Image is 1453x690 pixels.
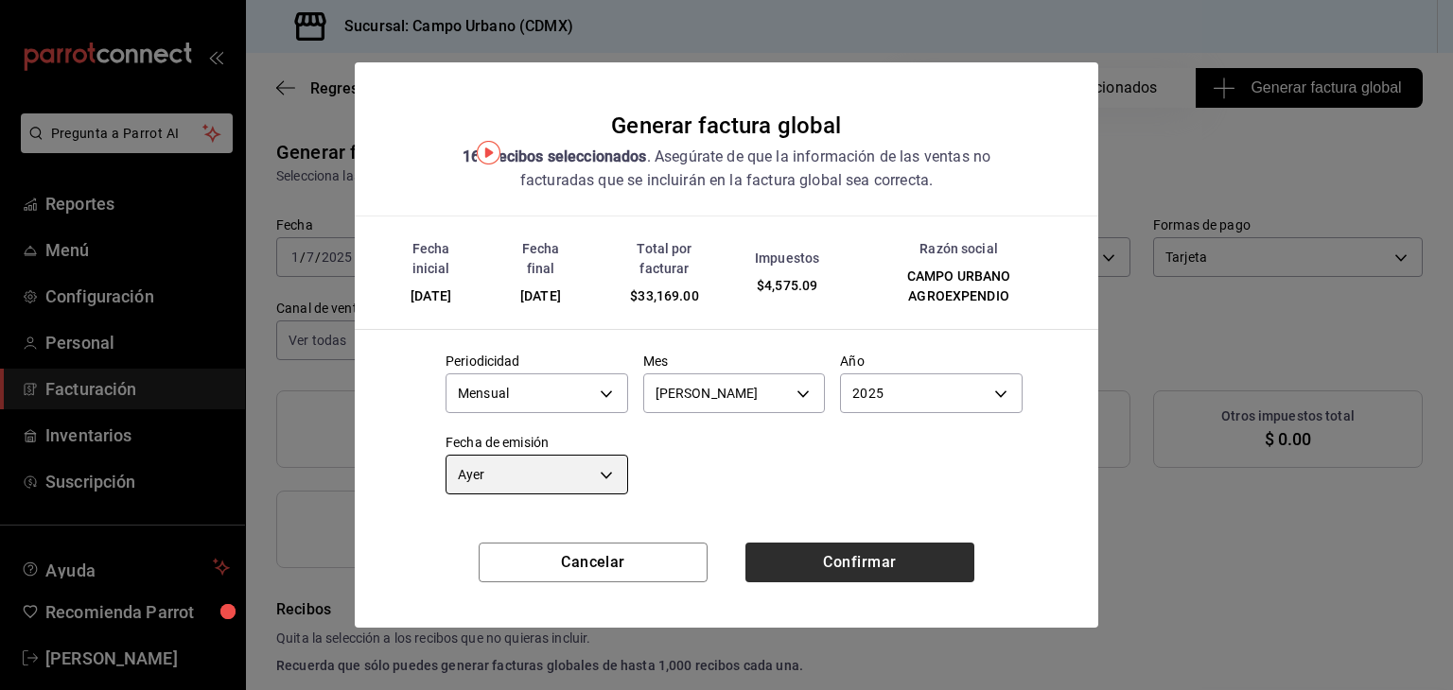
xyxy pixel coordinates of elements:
div: Total por facturar [612,239,717,279]
strong: 169 recibos seleccionados [463,147,647,165]
span: $33,169.00 [630,288,698,303]
div: Razón social [857,239,1060,259]
div: . Asegúrate de que la información de las ventas no facturadas que se incluirán en la factura glob... [462,145,991,193]
label: Fecha de emisión [446,435,628,448]
span: $4,575.09 [757,278,817,293]
div: 2025 [840,373,1023,413]
div: CAMPO URBANO AGROEXPENDIO [857,267,1060,306]
button: Cancelar [479,543,708,582]
div: Ayer [446,455,628,494]
div: [PERSON_NAME] [643,373,826,413]
img: Tooltip marker [477,141,500,164]
div: Fecha inicial [393,239,469,279]
div: Impuestos [755,249,819,268]
div: [DATE] [507,286,574,306]
label: Año [840,354,1023,367]
div: Generar factura global [611,108,841,144]
button: Confirmar [745,543,974,582]
div: Mensual [446,373,628,413]
div: [DATE] [393,286,469,306]
label: Periodicidad [446,354,628,367]
label: Mes [643,354,826,367]
div: Fecha final [507,239,574,279]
